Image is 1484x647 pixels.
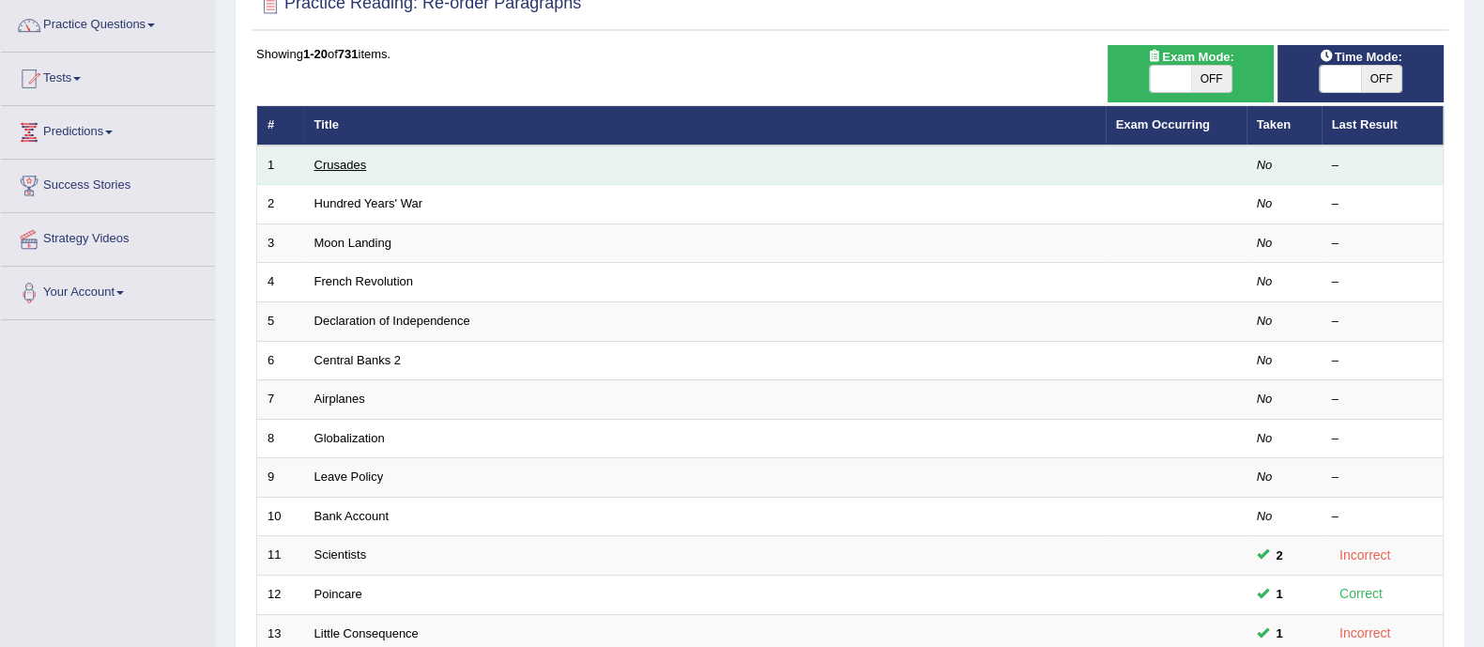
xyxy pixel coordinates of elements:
[1,53,215,100] a: Tests
[314,392,365,406] a: Airplanes
[1108,45,1274,102] div: Show exams occurring in exams
[1257,158,1273,172] em: No
[1257,509,1273,523] em: No
[1257,236,1273,250] em: No
[1257,274,1273,288] em: No
[1332,391,1433,408] div: –
[257,302,304,342] td: 5
[257,146,304,185] td: 1
[314,236,391,250] a: Moon Landing
[314,509,390,523] a: Bank Account
[338,47,359,61] b: 731
[1257,470,1273,484] em: No
[1332,313,1433,331] div: –
[314,587,362,601] a: Poincare
[1257,431,1273,445] em: No
[303,47,328,61] b: 1-20
[314,626,419,640] a: Little Consequence
[1322,106,1444,146] th: Last Result
[314,470,384,484] a: Leave Policy
[1332,623,1399,644] div: Incorrect
[314,196,422,210] a: Hundred Years' War
[257,458,304,498] td: 9
[257,106,304,146] th: #
[1,213,215,260] a: Strategy Videos
[256,45,1444,63] div: Showing of items.
[1,267,215,314] a: Your Account
[314,158,367,172] a: Crusades
[257,536,304,576] td: 11
[1,106,215,153] a: Predictions
[314,353,402,367] a: Central Banks 2
[314,431,385,445] a: Globalization
[1332,195,1433,213] div: –
[1269,546,1291,565] span: You can still take this question
[257,185,304,224] td: 2
[1257,353,1273,367] em: No
[257,380,304,420] td: 7
[1332,508,1433,526] div: –
[1332,583,1391,605] div: Correct
[1269,584,1291,604] span: You can still take this question
[1332,352,1433,370] div: –
[1116,117,1210,131] a: Exam Occurring
[1257,392,1273,406] em: No
[257,419,304,458] td: 8
[314,547,367,562] a: Scientists
[304,106,1106,146] th: Title
[1332,469,1433,486] div: –
[1191,66,1232,92] span: OFF
[1312,47,1410,67] span: Time Mode:
[1332,273,1433,291] div: –
[257,575,304,614] td: 12
[1332,430,1433,448] div: –
[257,263,304,302] td: 4
[314,314,470,328] a: Declaration of Independence
[314,274,414,288] a: French Revolution
[1332,545,1399,566] div: Incorrect
[1247,106,1322,146] th: Taken
[257,223,304,263] td: 3
[1,160,215,207] a: Success Stories
[1332,235,1433,253] div: –
[1140,47,1241,67] span: Exam Mode:
[257,497,304,536] td: 10
[1332,157,1433,175] div: –
[257,341,304,380] td: 6
[1257,196,1273,210] em: No
[1257,314,1273,328] em: No
[1361,66,1402,92] span: OFF
[1269,624,1291,643] span: You can still take this question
